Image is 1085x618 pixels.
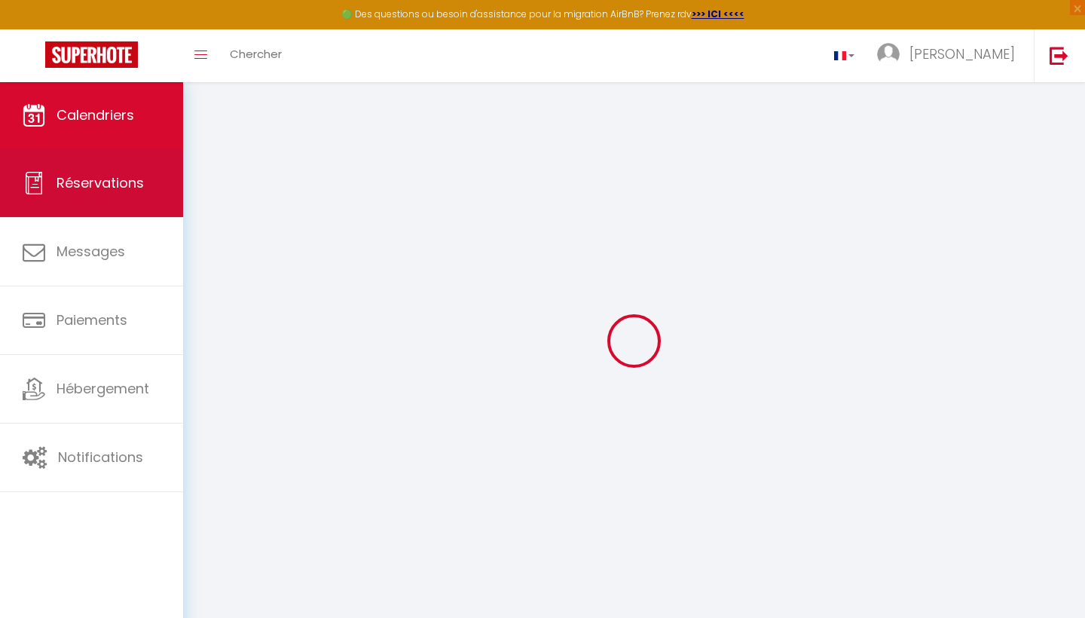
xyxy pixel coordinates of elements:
[866,29,1034,82] a: ... [PERSON_NAME]
[57,106,134,124] span: Calendriers
[57,242,125,261] span: Messages
[1050,46,1068,65] img: logout
[57,379,149,398] span: Hébergement
[909,44,1015,63] span: [PERSON_NAME]
[57,311,127,329] span: Paiements
[219,29,293,82] a: Chercher
[45,41,138,68] img: Super Booking
[57,173,144,192] span: Réservations
[230,46,282,62] span: Chercher
[692,8,744,20] a: >>> ICI <<<<
[58,448,143,467] span: Notifications
[877,43,900,66] img: ...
